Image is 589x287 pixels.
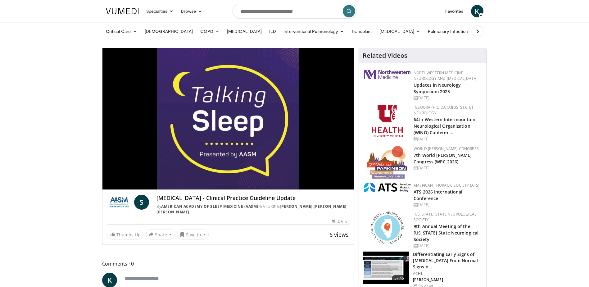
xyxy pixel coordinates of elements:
a: 9th Annual Meeting of the [US_STATE] State Neurological Society [414,223,478,242]
a: Updates in Neurology Symposium 2025 [414,82,461,94]
div: [DATE] [332,219,349,224]
img: f6362829-b0a3-407d-a044-59546adfd345.png.150x105_q85_autocrop_double_scale_upscale_version-0.2.png [372,105,403,137]
a: [MEDICAL_DATA] [223,25,265,38]
div: [DATE] [414,243,482,248]
img: 16fe1da8-a9a0-4f15-bd45-1dd1acf19c34.png.150x105_q85_autocrop_double_scale_upscale_version-0.2.png [367,146,407,179]
a: [PERSON_NAME] [314,204,347,209]
a: Interventional Pulmonology [280,25,348,38]
div: By FEATURING , , [156,204,349,215]
a: [US_STATE] State Neurological Society [414,212,476,222]
a: [MEDICAL_DATA] [376,25,424,38]
a: Favorites [442,5,467,17]
a: American Academy of Sleep Medicine (AASM) [161,204,258,209]
img: VuMedi Logo [106,8,139,14]
p: ACHL [413,271,483,276]
img: American Academy of Sleep Medicine (AASM) [107,195,132,210]
a: ATS 2026 International Conference [414,189,462,201]
a: 7th World [PERSON_NAME] Congress (WPC 2026) [414,152,472,165]
a: Browse [177,5,206,17]
a: Specialties [143,5,178,17]
p: [PERSON_NAME] [413,277,483,282]
a: Transplant [348,25,376,38]
button: Save to [177,230,209,239]
div: [DATE] [414,95,482,101]
div: [DATE] [414,136,482,142]
img: 2a462fb6-9365-492a-ac79-3166a6f924d8.png.150x105_q85_autocrop_double_scale_upscale_version-0.2.jpg [364,70,410,79]
a: [PERSON_NAME] [280,204,313,209]
a: K [471,5,483,17]
a: [DEMOGRAPHIC_DATA] [141,25,197,38]
div: [DATE] [414,165,482,171]
a: World [PERSON_NAME] Congress [414,146,479,151]
video-js: Video Player [102,48,354,190]
img: 599f3ee4-8b28-44a1-b622-e2e4fac610ae.150x105_q85_crop-smart_upscale.jpg [363,252,409,284]
a: Critical Care [102,25,141,38]
a: 64th Western Intermountain Neurological Organization (WINO) Conferen… [414,116,475,135]
input: Search topics, interventions [233,4,357,19]
div: [DATE] [414,202,482,207]
a: Northwestern Medicine Neurology and [MEDICAL_DATA] [414,70,478,81]
a: American Thoracic Society (ATS) [414,183,479,188]
a: [PERSON_NAME] [156,209,189,215]
button: Share [146,230,175,239]
span: 6 views [329,231,349,238]
span: Comments 0 [102,260,354,268]
h4: Related Videos [363,52,407,59]
a: ILD [265,25,280,38]
img: 71a8b48c-8850-4916-bbdd-e2f3ccf11ef9.png.150x105_q85_autocrop_double_scale_upscale_version-0.2.png [371,212,404,244]
a: Pulmonary Infection [424,25,478,38]
a: Thumbs Up [107,230,143,239]
span: 57:45 [392,275,407,281]
h3: Differentiating Early Signs of [MEDICAL_DATA] From Normal Signs o… [413,251,483,270]
a: S [134,195,149,210]
img: 31f0e357-1e8b-4c70-9a73-47d0d0a8b17d.png.150x105_q85_autocrop_double_scale_upscale_version-0.2.jpg [364,183,410,192]
a: [GEOGRAPHIC_DATA][US_STATE] Neurology [414,105,473,116]
h4: [MEDICAL_DATA] - Clinical Practice Guideline Update [156,195,349,202]
a: COPD [197,25,223,38]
